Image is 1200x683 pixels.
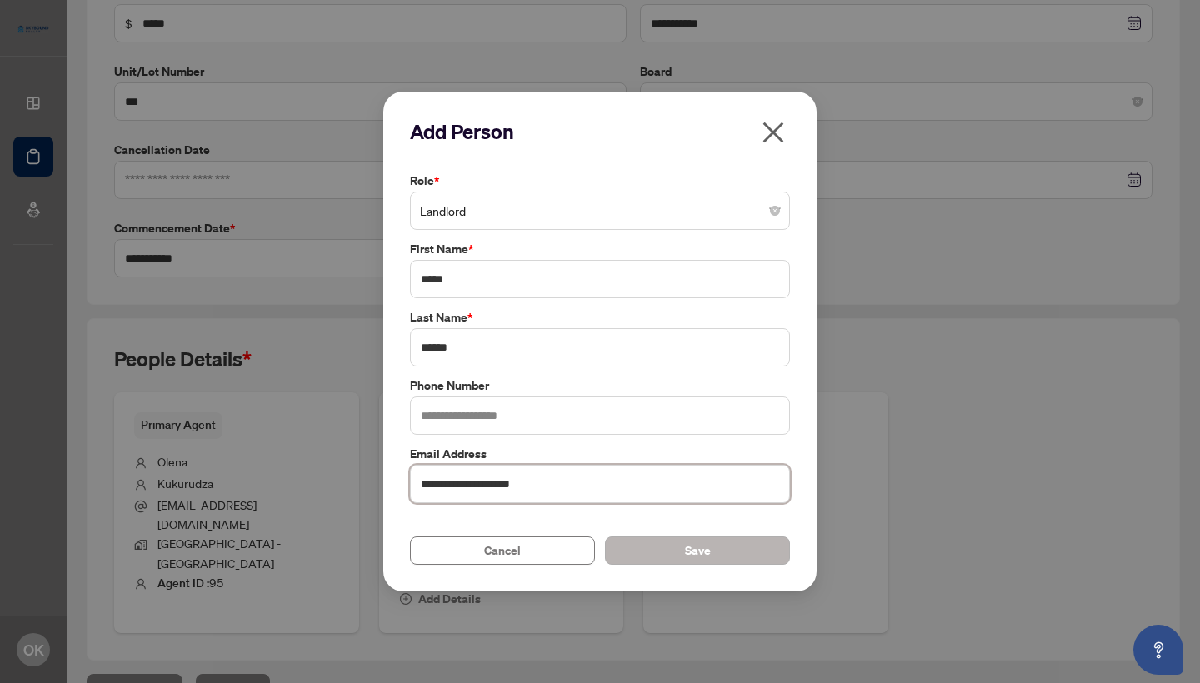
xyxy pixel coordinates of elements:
span: close-circle [770,206,780,216]
label: Last Name [410,308,790,327]
span: Landlord [420,195,780,227]
h2: Add Person [410,118,790,145]
label: Role [410,172,790,190]
button: Cancel [410,536,595,565]
label: First Name [410,240,790,258]
span: Save [685,537,711,564]
button: Open asap [1133,625,1183,675]
span: close [760,119,787,146]
button: Save [605,536,790,565]
span: Cancel [484,537,521,564]
label: Email Address [410,445,790,463]
label: Phone Number [410,376,790,395]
